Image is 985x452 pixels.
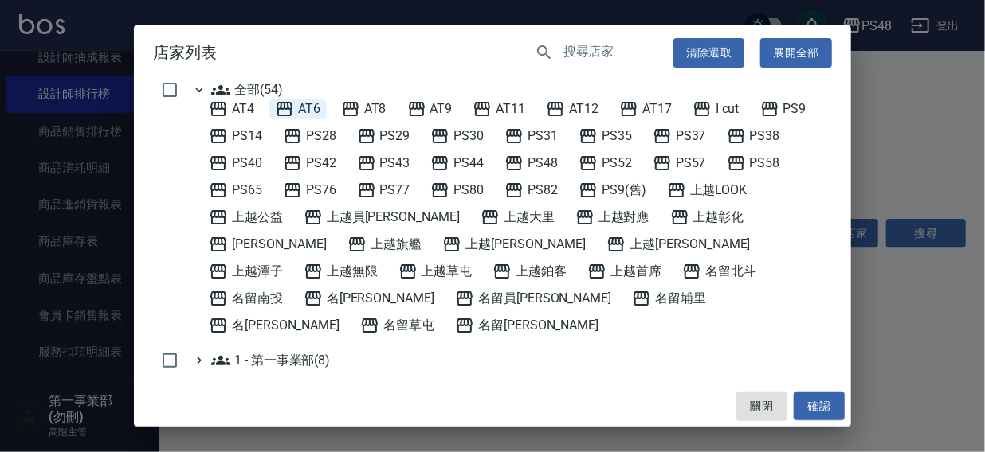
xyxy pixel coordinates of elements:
[209,289,283,308] span: 名留南投
[455,289,611,308] span: 名留員[PERSON_NAME]
[727,127,780,146] span: PS38
[211,351,330,370] span: 1 - 第一事業部(8)
[579,181,646,200] span: PS9(舊)
[504,181,558,200] span: PS82
[430,154,484,173] span: PS44
[209,316,339,335] span: 名[PERSON_NAME]
[546,99,598,119] span: AT12
[794,392,845,421] button: 確認
[481,208,555,227] span: 上越大里
[209,208,283,227] span: 上越公益
[727,154,780,173] span: PS58
[304,289,434,308] span: 名[PERSON_NAME]
[209,127,262,146] span: PS14
[504,127,558,146] span: PS31
[667,181,748,200] span: 上越LOOK
[209,181,262,200] span: PS65
[347,235,422,254] span: 上越旗艦
[209,154,262,173] span: PS40
[430,127,484,146] span: PS30
[606,235,750,254] span: 上越[PERSON_NAME]
[455,316,598,335] span: 名留[PERSON_NAME]
[473,99,525,119] span: AT11
[304,262,378,281] span: 上越無限
[134,25,851,80] h2: 店家列表
[283,127,336,146] span: PS28
[407,99,453,119] span: AT9
[673,38,745,68] button: 清除選取
[360,316,434,335] span: 名留草屯
[504,154,558,173] span: PS48
[682,262,756,281] span: 名留北斗
[575,208,649,227] span: 上越對應
[760,38,832,68] button: 展開全部
[670,208,744,227] span: 上越彰化
[357,127,410,146] span: PS29
[211,80,283,99] span: 全部(54)
[275,99,320,119] span: AT6
[209,99,254,119] span: AT4
[736,392,787,421] button: 關閉
[442,235,586,254] span: 上越[PERSON_NAME]
[760,99,806,119] span: PS9
[283,154,336,173] span: PS42
[493,262,567,281] span: 上越鉑客
[357,181,410,200] span: PS77
[563,41,657,64] input: 搜尋店家
[341,99,387,119] span: AT8
[632,289,706,308] span: 名留埔里
[209,262,283,281] span: 上越潭子
[304,208,460,227] span: 上越員[PERSON_NAME]
[653,154,706,173] span: PS57
[579,154,632,173] span: PS52
[579,127,632,146] span: PS35
[693,99,740,119] span: I cut
[283,181,336,200] span: PS76
[357,154,410,173] span: PS43
[209,235,327,254] span: [PERSON_NAME]
[430,181,484,200] span: PS80
[398,262,473,281] span: 上越草屯
[619,99,672,119] span: AT17
[653,127,706,146] span: PS37
[587,262,661,281] span: 上越首席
